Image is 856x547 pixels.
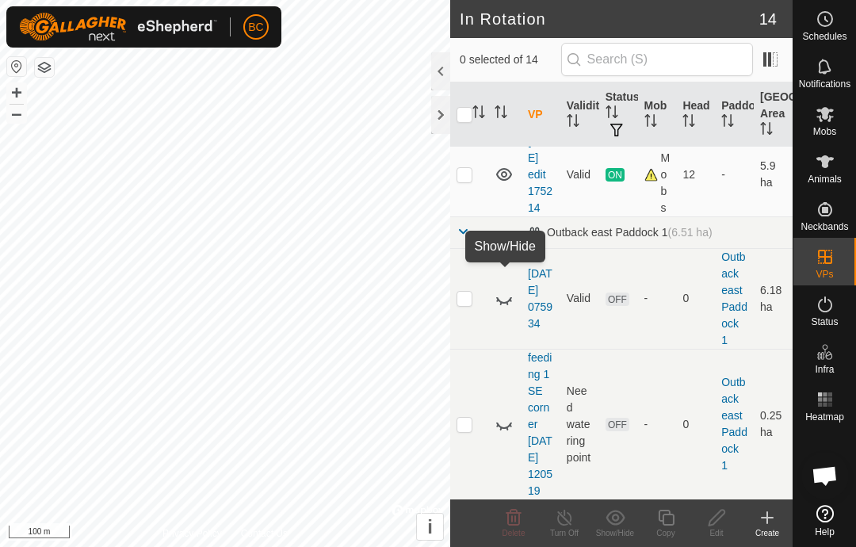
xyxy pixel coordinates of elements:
img: Gallagher Logo [19,13,217,41]
th: Mob [638,82,677,147]
span: VPs [816,270,833,279]
a: Help [793,499,856,543]
th: Validity [560,82,599,147]
a: [DATE] edit 175214 [528,135,552,214]
p-sorticon: Activate to sort [495,108,507,120]
span: Notifications [799,79,850,89]
span: Status [811,317,838,327]
p-sorticon: Activate to sort [472,108,485,120]
div: 2 Mobs [644,133,671,216]
span: (6.51 ha) [668,226,713,239]
td: 0 [676,349,715,499]
span: OFF [606,293,629,306]
span: Mobs [813,127,836,136]
div: Show/Hide [590,527,640,539]
td: 0.25 ha [754,349,793,499]
h2: In Rotation [460,10,759,29]
div: - [644,290,671,307]
span: 14 [759,7,777,31]
div: Copy [640,527,691,539]
td: 12 [676,132,715,216]
span: Infra [815,365,834,374]
td: Need watering point [560,349,599,499]
button: + [7,83,26,102]
div: Create [742,527,793,539]
p-sorticon: Activate to sort [760,124,773,137]
span: ON [606,168,625,182]
p-sorticon: Activate to sort [644,117,657,129]
span: 0 selected of 14 [460,52,561,68]
span: OFF [606,418,629,431]
p-sorticon: Activate to sort [682,117,695,129]
a: feeding 1 SE corner [DATE] 120519 [528,351,552,497]
button: – [7,104,26,123]
div: Open chat [801,452,849,499]
p-sorticon: Activate to sort [606,108,618,120]
a: Contact Us [241,526,288,541]
span: Delete [503,529,525,537]
button: i [417,514,443,540]
a: Privacy Policy [162,526,222,541]
td: - [715,132,754,216]
button: Reset Map [7,57,26,76]
td: 6.18 ha [754,248,793,349]
td: Valid [560,132,599,216]
th: VP [522,82,560,147]
p-sorticon: Activate to sort [721,117,734,129]
span: Heatmap [805,412,844,422]
input: Search (S) [561,43,753,76]
td: 0 [676,248,715,349]
th: [GEOGRAPHIC_DATA] Area [754,82,793,147]
span: Neckbands [801,222,848,231]
div: Outback east Paddock 1 [528,226,713,239]
td: Valid [560,248,599,349]
a: Outback east Paddock 1 [721,376,747,472]
span: BC [248,19,263,36]
span: Help [815,527,835,537]
span: Animals [808,174,842,184]
div: - [644,416,671,433]
span: i [427,516,433,537]
th: Status [599,82,638,147]
span: Schedules [802,32,846,41]
a: [DATE] 075934 [528,267,552,330]
div: Turn Off [539,527,590,539]
div: Edit [691,527,742,539]
th: Head [676,82,715,147]
button: Map Layers [35,58,54,77]
td: 5.9 ha [754,132,793,216]
th: Paddock [715,82,754,147]
p-sorticon: Activate to sort [567,117,579,129]
a: Outback east Paddock 1 [721,251,747,346]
